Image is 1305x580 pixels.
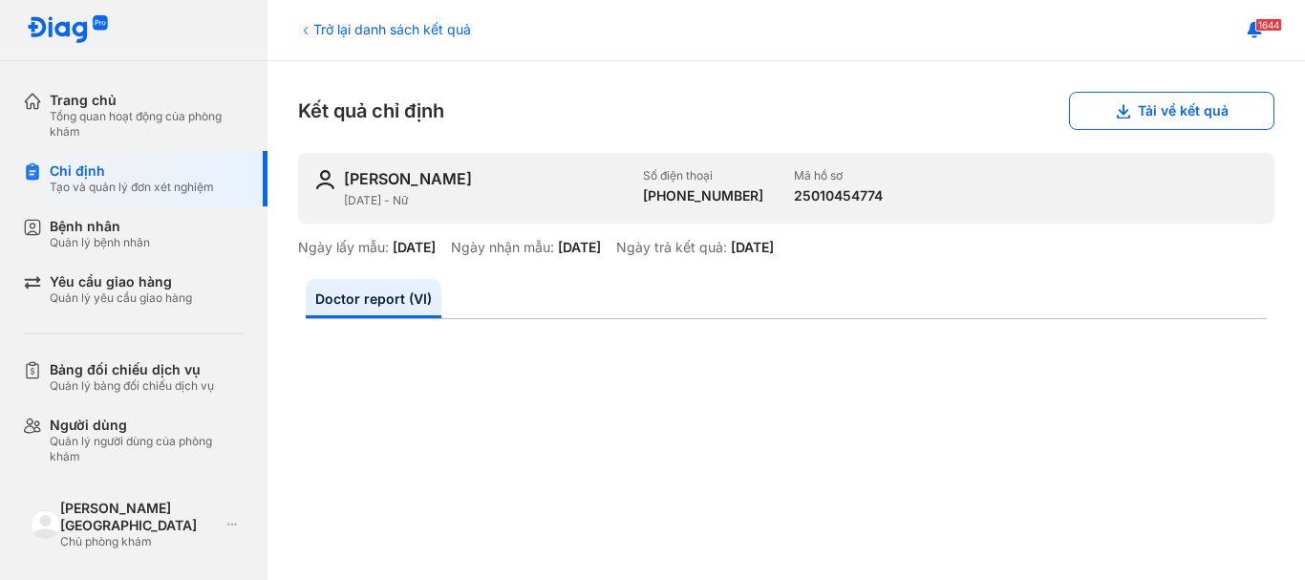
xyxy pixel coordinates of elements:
div: Quản lý người dùng của phòng khám [50,434,245,464]
div: [PHONE_NUMBER] [643,187,763,204]
div: Chủ phòng khám [60,534,220,549]
div: [DATE] [731,239,774,256]
img: user-icon [313,168,336,191]
div: Quản lý bảng đối chiếu dịch vụ [50,378,214,394]
div: Ngày nhận mẫu: [451,239,554,256]
div: [DATE] [558,239,601,256]
div: Trở lại danh sách kết quả [298,19,471,39]
div: Mã hồ sơ [794,168,883,183]
div: Chỉ định [50,162,214,180]
div: Quản lý yêu cầu giao hàng [50,290,192,306]
div: 25010454774 [794,187,883,204]
div: [DATE] - Nữ [344,193,628,208]
div: Kết quả chỉ định [298,92,1274,130]
div: Tổng quan hoạt động của phòng khám [50,109,245,140]
div: Yêu cầu giao hàng [50,273,192,290]
span: 1644 [1255,18,1282,32]
div: Bảng đối chiếu dịch vụ [50,361,214,378]
button: Tải về kết quả [1069,92,1274,130]
div: Ngày lấy mẫu: [298,239,389,256]
div: Số điện thoại [643,168,763,183]
div: Ngày trả kết quả: [616,239,727,256]
img: logo [31,510,60,540]
div: Bệnh nhân [50,218,150,235]
div: Quản lý bệnh nhân [50,235,150,250]
div: Tạo và quản lý đơn xét nghiệm [50,180,214,195]
div: Người dùng [50,417,245,434]
div: [DATE] [393,239,436,256]
img: logo [27,15,109,45]
a: Doctor report (VI) [306,279,441,318]
div: [PERSON_NAME] [344,168,472,189]
div: [PERSON_NAME][GEOGRAPHIC_DATA] [60,500,220,534]
div: Trang chủ [50,92,245,109]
